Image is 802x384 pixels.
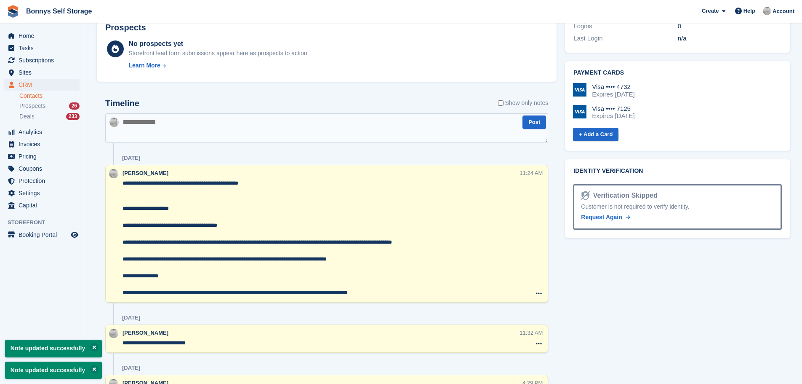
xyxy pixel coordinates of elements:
[19,199,69,211] span: Capital
[573,128,618,142] a: + Add a Card
[592,83,634,91] div: Visa •••• 4732
[69,230,80,240] a: Preview store
[4,175,80,187] a: menu
[7,5,19,18] img: stora-icon-8386f47178a22dfd0bd8f6a31ec36ba5ce8667c1dd55bd0f319d3a0aa187defe.svg
[520,329,543,337] div: 11:32 AM
[19,229,69,241] span: Booking Portal
[4,187,80,199] a: menu
[573,105,586,118] img: Visa Logo
[19,138,69,150] span: Invoices
[4,199,80,211] a: menu
[573,21,677,31] div: Logins
[8,218,84,227] span: Storefront
[19,92,80,100] a: Contacts
[678,34,782,43] div: n/a
[19,30,69,42] span: Home
[498,99,504,107] input: Show only notes
[19,175,69,187] span: Protection
[592,105,634,113] div: Visa •••• 7125
[4,229,80,241] a: menu
[4,163,80,175] a: menu
[573,70,782,76] h2: Payment cards
[19,67,69,78] span: Sites
[128,61,160,70] div: Learn More
[19,187,69,199] span: Settings
[19,113,35,121] span: Deals
[520,169,543,177] div: 11:24 AM
[592,112,634,120] div: Expires [DATE]
[581,191,589,200] img: Identity Verification Ready
[5,362,102,379] p: Note updated successfully
[128,61,309,70] a: Learn More
[19,150,69,162] span: Pricing
[19,102,45,110] span: Prospects
[4,138,80,150] a: menu
[123,170,168,176] span: [PERSON_NAME]
[592,91,634,98] div: Expires [DATE]
[109,118,119,127] img: James Bonny
[4,126,80,138] a: menu
[19,102,80,110] a: Prospects 26
[128,49,309,58] div: Storefront lead form submissions appear here as prospects to action.
[122,155,140,161] div: [DATE]
[105,99,139,108] h2: Timeline
[5,340,102,357] p: Note updated successfully
[522,115,546,129] button: Post
[19,42,69,54] span: Tasks
[773,7,794,16] span: Account
[122,365,140,371] div: [DATE]
[581,214,622,220] span: Request Again
[23,4,95,18] a: Bonnys Self Storage
[123,330,168,336] span: [PERSON_NAME]
[702,7,719,15] span: Create
[19,54,69,66] span: Subscriptions
[590,191,658,201] div: Verification Skipped
[573,34,677,43] div: Last Login
[105,23,146,32] h2: Prospects
[4,30,80,42] a: menu
[581,202,774,211] div: Customer is not required to verify identity.
[128,39,309,49] div: No prospects yet
[122,314,140,321] div: [DATE]
[573,83,586,97] img: Visa Logo
[763,7,771,15] img: James Bonny
[19,112,80,121] a: Deals 233
[69,102,80,110] div: 26
[573,168,782,175] h2: Identity verification
[109,169,118,178] img: James Bonny
[678,21,782,31] div: 0
[109,329,118,338] img: James Bonny
[4,42,80,54] a: menu
[581,213,630,222] a: Request Again
[66,113,80,120] div: 233
[4,67,80,78] a: menu
[4,79,80,91] a: menu
[19,163,69,175] span: Coupons
[4,150,80,162] a: menu
[19,126,69,138] span: Analytics
[19,79,69,91] span: CRM
[498,99,549,107] label: Show only notes
[4,54,80,66] a: menu
[743,7,755,15] span: Help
